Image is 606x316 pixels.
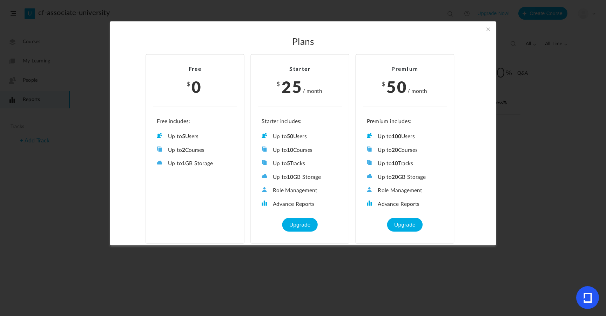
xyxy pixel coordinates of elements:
[287,148,293,153] b: 10
[392,161,398,166] b: 10
[408,87,427,95] cite: / month
[382,82,386,87] span: $
[387,218,422,232] button: Upgrade
[367,160,443,167] li: Up to Tracks
[287,161,290,166] b: 5
[182,148,185,153] b: 2
[262,160,338,167] li: Up to Tracks
[282,218,317,232] button: Upgrade
[287,175,293,180] b: 10
[367,133,443,140] li: Up to Users
[157,160,233,167] li: Up to GB Storage
[182,161,185,166] b: 1
[258,66,342,73] h2: Starter
[262,146,338,154] li: Up to Courses
[157,146,233,154] li: Up to Courses
[303,87,322,95] cite: / month
[157,133,233,140] li: Up to Users
[182,134,185,139] b: 5
[392,175,398,180] b: 20
[367,173,443,181] li: Up to GB Storage
[191,75,202,98] span: 0
[262,133,338,140] li: Up to Users
[277,82,281,87] span: $
[363,66,447,73] h2: Premium
[392,134,401,139] b: 100
[386,75,408,98] span: 50
[262,187,338,194] li: Role Management
[262,200,338,208] li: Advance Reports
[126,37,480,48] h2: Plans
[367,146,443,154] li: Up to Courses
[262,173,338,181] li: Up to GB Storage
[367,187,443,194] li: Role Management
[187,82,191,87] span: $
[287,134,293,139] b: 50
[153,66,237,73] h2: Free
[367,200,443,208] li: Advance Reports
[282,75,303,98] span: 25
[392,148,398,153] b: 20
